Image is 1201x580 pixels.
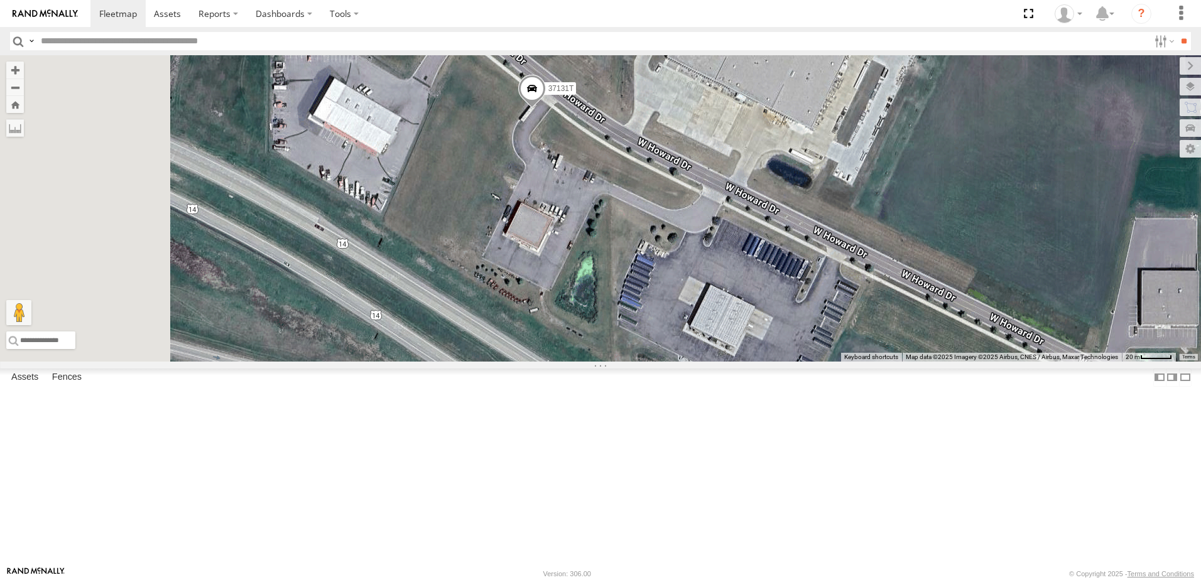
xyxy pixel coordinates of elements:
[1182,355,1195,360] a: Terms (opens in new tab)
[543,570,591,577] div: Version: 306.00
[1179,368,1192,387] label: Hide Summary Table
[1149,32,1177,50] label: Search Filter Options
[1153,368,1166,387] label: Dock Summary Table to the Left
[1126,353,1140,360] span: 20 m
[1166,368,1178,387] label: Dock Summary Table to the Right
[906,353,1118,360] span: Map data ©2025 Imagery ©2025 Airbus, CNES / Airbus, Maxar Technologies
[6,119,24,137] label: Measure
[844,353,898,362] button: Keyboard shortcuts
[1180,140,1201,158] label: Map Settings
[6,300,31,325] button: Drag Pegman onto the map to open Street View
[1069,570,1194,577] div: © Copyright 2025 -
[6,78,24,96] button: Zoom out
[13,9,78,18] img: rand-logo.svg
[7,567,65,580] a: Visit our Website
[5,368,45,386] label: Assets
[1122,353,1176,362] button: Map Scale: 20 m per 47 pixels
[46,368,88,386] label: Fences
[1050,4,1087,23] div: Dwight Wallace
[1128,570,1194,577] a: Terms and Conditions
[1131,4,1151,24] i: ?
[26,32,36,50] label: Search Query
[6,62,24,78] button: Zoom in
[6,96,24,113] button: Zoom Home
[548,84,574,93] span: 37131T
